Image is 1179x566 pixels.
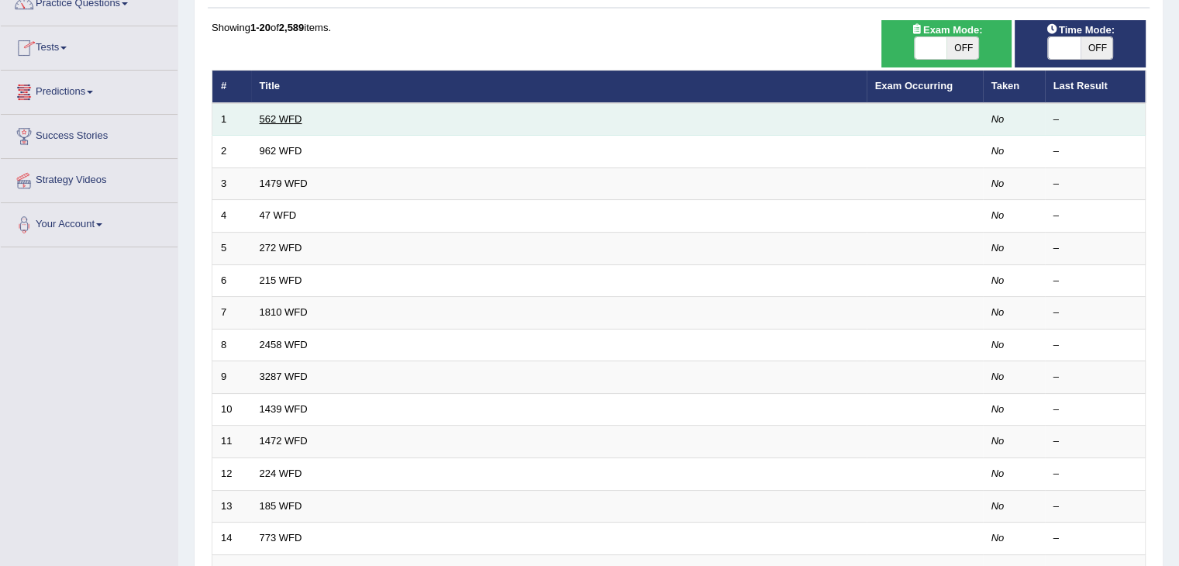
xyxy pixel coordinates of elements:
[212,426,251,458] td: 11
[1,71,178,109] a: Predictions
[212,297,251,330] td: 7
[212,233,251,265] td: 5
[260,435,308,447] a: 1472 WFD
[1045,71,1146,103] th: Last Result
[946,37,979,59] span: OFF
[212,71,251,103] th: #
[983,71,1045,103] th: Taken
[1053,499,1137,514] div: –
[212,490,251,523] td: 13
[1053,144,1137,159] div: –
[212,264,251,297] td: 6
[1,115,178,154] a: Success Stories
[212,523,251,555] td: 14
[260,306,308,318] a: 1810 WFD
[1053,531,1137,546] div: –
[260,339,308,350] a: 2458 WFD
[991,532,1005,544] em: No
[1040,22,1121,38] span: Time Mode:
[991,274,1005,286] em: No
[991,500,1005,512] em: No
[260,274,302,286] a: 215 WFD
[1053,467,1137,481] div: –
[279,22,305,33] b: 2,589
[1053,209,1137,223] div: –
[991,209,1005,221] em: No
[991,371,1005,382] em: No
[1053,241,1137,256] div: –
[991,113,1005,125] em: No
[991,306,1005,318] em: No
[260,209,297,221] a: 47 WFD
[991,435,1005,447] em: No
[1053,338,1137,353] div: –
[991,339,1005,350] em: No
[991,403,1005,415] em: No
[1053,434,1137,449] div: –
[905,22,988,38] span: Exam Mode:
[212,103,251,136] td: 1
[260,403,308,415] a: 1439 WFD
[1053,370,1137,385] div: –
[212,361,251,394] td: 9
[260,500,302,512] a: 185 WFD
[991,145,1005,157] em: No
[212,136,251,168] td: 2
[1,203,178,242] a: Your Account
[212,457,251,490] td: 12
[212,200,251,233] td: 4
[212,167,251,200] td: 3
[991,468,1005,479] em: No
[1081,37,1113,59] span: OFF
[260,371,308,382] a: 3287 WFD
[260,145,302,157] a: 962 WFD
[260,468,302,479] a: 224 WFD
[212,20,1146,35] div: Showing of items.
[212,393,251,426] td: 10
[1053,177,1137,192] div: –
[250,22,271,33] b: 1-20
[260,113,302,125] a: 562 WFD
[1,26,178,65] a: Tests
[251,71,867,103] th: Title
[875,80,953,91] a: Exam Occurring
[260,532,302,544] a: 773 WFD
[1053,112,1137,127] div: –
[1053,402,1137,417] div: –
[1053,305,1137,320] div: –
[260,178,308,189] a: 1479 WFD
[991,178,1005,189] em: No
[1,159,178,198] a: Strategy Videos
[1053,274,1137,288] div: –
[991,242,1005,254] em: No
[212,329,251,361] td: 8
[260,242,302,254] a: 272 WFD
[881,20,1012,67] div: Show exams occurring in exams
